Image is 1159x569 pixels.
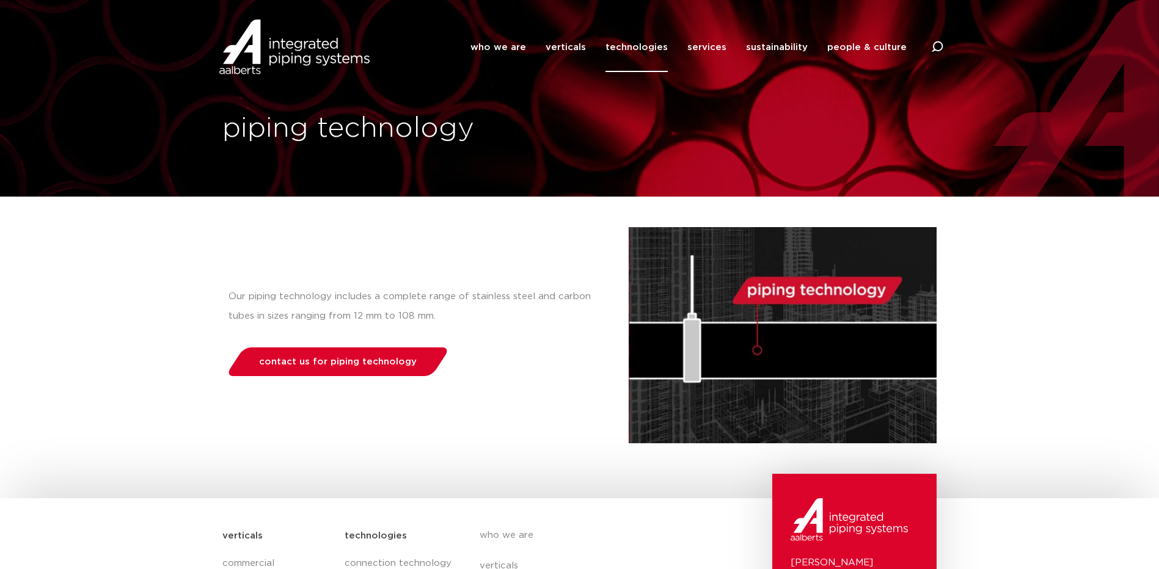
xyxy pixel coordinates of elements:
nav: Menu [470,23,907,72]
span: contact us for piping technology [259,357,417,366]
h5: verticals [222,526,263,546]
a: who we are [480,520,703,551]
h1: piping technology [222,109,574,148]
a: contact us for piping technology [225,347,450,376]
a: people & culture [827,23,907,72]
a: who we are [470,23,526,72]
h5: technologies [345,526,407,546]
a: sustainability [746,23,808,72]
a: technologies [605,23,668,72]
p: Our piping technology includes a complete range of stainless steel and carbon tubes in sizes rang... [229,287,604,326]
a: verticals [546,23,586,72]
a: services [687,23,726,72]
